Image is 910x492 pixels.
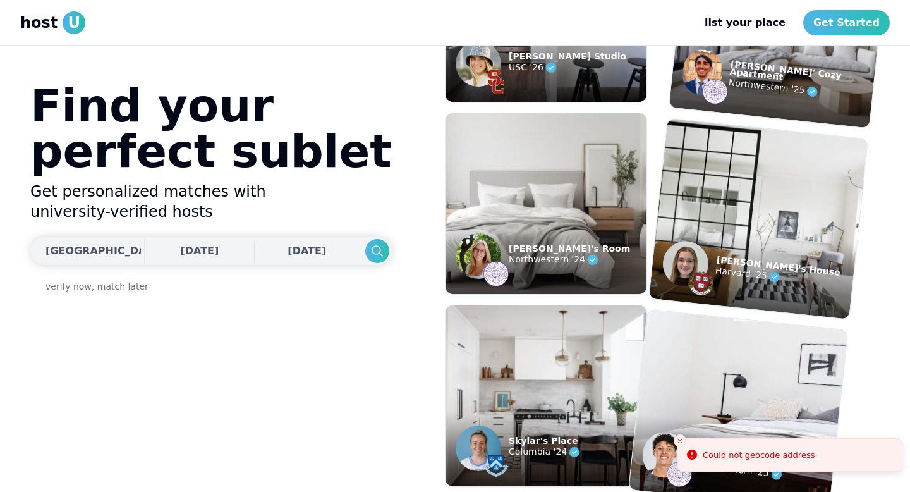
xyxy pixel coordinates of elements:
[660,239,710,289] img: example listing host
[446,113,646,294] img: example listing
[446,305,646,486] img: example listing
[509,252,630,268] p: Northwestern '24
[701,78,729,106] img: example listing host
[288,245,326,257] span: [DATE]
[641,430,689,480] img: example listing host
[20,13,58,33] span: host
[509,60,626,75] p: USC '26
[509,245,630,252] p: [PERSON_NAME]'s Room
[20,11,85,34] a: hostU
[649,118,868,319] img: example listing
[45,280,149,293] a: verify now, match later
[509,52,626,60] p: [PERSON_NAME] Studio
[456,426,501,471] img: example listing host
[30,237,141,265] button: [GEOGRAPHIC_DATA], [GEOGRAPHIC_DATA]
[30,83,392,174] h1: Find your perfect sublet
[716,255,840,276] p: [PERSON_NAME]'s House
[728,75,873,106] p: Northwestern '25
[30,181,392,222] h2: Get personalized matches with university-verified hosts
[803,10,890,35] a: Get Started
[681,47,724,97] img: example listing host
[483,261,509,286] img: example listing host
[715,263,840,291] p: Harvard '25
[483,453,509,479] img: example listing host
[456,41,501,87] img: example listing host
[63,11,85,34] span: U
[509,437,582,445] p: Skylar's Place
[483,69,509,94] img: example listing host
[729,60,874,90] p: [PERSON_NAME]' Cozy Apartment
[30,237,392,265] div: Dates trigger
[180,245,219,257] span: [DATE]
[456,233,501,279] img: example listing host
[688,269,715,297] img: example listing host
[509,445,582,460] p: Columbia '24
[45,243,289,259] div: [GEOGRAPHIC_DATA], [GEOGRAPHIC_DATA]
[695,10,890,35] nav: Main
[703,449,815,462] div: Could not geocode address
[365,239,389,263] button: Search
[695,10,796,35] a: list your place
[665,460,693,488] img: example listing host
[692,458,833,488] p: Northwestern '25
[674,434,686,447] button: Close toast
